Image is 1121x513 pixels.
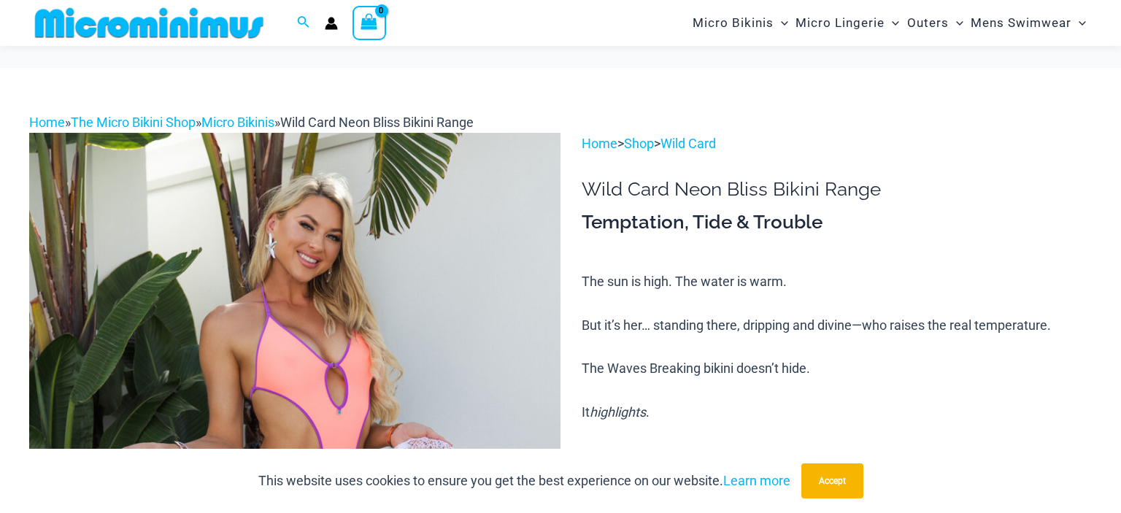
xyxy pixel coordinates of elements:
[582,133,1092,155] p: > >
[325,17,338,30] a: Account icon link
[582,210,1092,235] h3: Temptation, Tide & Trouble
[904,4,967,42] a: OutersMenu ToggleMenu Toggle
[582,178,1092,201] h1: Wild Card Neon Bliss Bikini Range
[201,115,274,130] a: Micro Bikinis
[792,4,903,42] a: Micro LingerieMenu ToggleMenu Toggle
[774,4,788,42] span: Menu Toggle
[801,463,863,498] button: Accept
[885,4,899,42] span: Menu Toggle
[660,136,716,151] a: Wild Card
[29,7,269,39] img: MM SHOP LOGO FLAT
[907,4,949,42] span: Outers
[693,4,774,42] span: Micro Bikinis
[689,4,792,42] a: Micro BikinisMenu ToggleMenu Toggle
[297,14,310,32] a: Search icon link
[949,4,963,42] span: Menu Toggle
[590,404,646,420] i: highlights
[967,4,1090,42] a: Mens SwimwearMenu ToggleMenu Toggle
[582,136,617,151] a: Home
[971,4,1071,42] span: Mens Swimwear
[29,115,474,130] span: » » »
[1071,4,1086,42] span: Menu Toggle
[624,136,654,151] a: Shop
[258,470,790,492] p: This website uses cookies to ensure you get the best experience on our website.
[71,115,196,130] a: The Micro Bikini Shop
[280,115,474,130] span: Wild Card Neon Bliss Bikini Range
[723,473,790,488] a: Learn more
[29,115,65,130] a: Home
[796,4,885,42] span: Micro Lingerie
[353,6,386,39] a: View Shopping Cart, empty
[687,2,1092,44] nav: Site Navigation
